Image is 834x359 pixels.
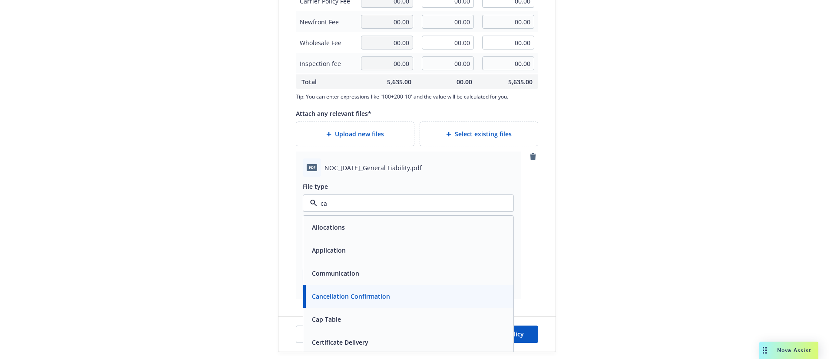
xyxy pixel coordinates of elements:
button: Allocations [312,223,345,232]
button: Communication [312,269,359,278]
span: Inspection fee [300,59,352,68]
span: Attach any relevant files* [296,109,371,118]
span: 5,635.00 [483,77,533,86]
a: remove [528,152,538,162]
button: Back [296,326,339,343]
input: Filter by keyword [317,199,496,208]
span: pdf [307,164,317,171]
span: File type [303,182,328,191]
div: Upload new files [296,122,414,146]
span: 5,635.00 [361,77,411,86]
div: Select existing files [420,122,538,146]
span: NOC_[DATE]_General Liability.pdf [324,163,422,172]
div: Drag to move [759,342,770,359]
button: Cap Table [312,315,341,324]
span: Wholesale Fee [300,38,352,47]
span: Tip: You can enter expressions like '100+200-10' and the value will be calculated for you. [296,93,538,100]
span: Newfront Fee [300,17,352,26]
span: 00.00 [422,77,472,86]
button: Nova Assist [759,342,818,359]
span: Total [301,77,351,86]
button: Cancellation Confirmation [312,292,390,301]
span: Nova Assist [777,346,811,354]
button: Certificate Delivery [312,338,368,347]
button: Application [312,246,346,255]
span: Select existing files [455,129,512,138]
span: Upload new files [335,129,384,138]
